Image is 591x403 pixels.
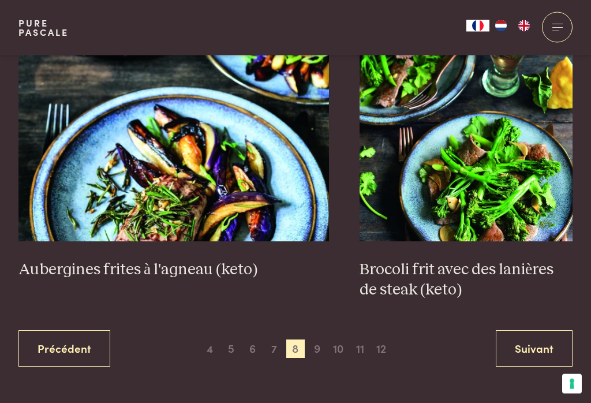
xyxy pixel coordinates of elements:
[360,260,573,300] h3: Brocoli frit avec des lanières de steak (keto)
[286,340,305,359] span: 8
[18,18,69,37] a: PurePascale
[200,340,219,359] span: 4
[308,340,326,359] span: 9
[466,20,489,32] div: Language
[513,20,536,32] a: EN
[360,11,573,242] img: Brocoli frit avec des lanières de steak (keto)
[222,340,240,359] span: 5
[18,331,110,367] a: Précédent
[18,11,329,280] a: Aubergines frites à l'agneau (keto) Aubergines frites à l'agneau (keto)
[489,20,513,32] a: NL
[265,340,283,359] span: 7
[466,20,489,32] a: FR
[351,340,369,359] span: 11
[496,331,573,367] a: Suivant
[466,20,536,32] aside: Language selected: Français
[18,260,329,281] h3: Aubergines frites à l'agneau (keto)
[489,20,536,32] ul: Language list
[18,11,329,242] img: Aubergines frites à l'agneau (keto)
[244,340,262,359] span: 6
[562,374,582,394] button: Vos préférences en matière de consentement pour les technologies de suivi
[360,11,573,300] a: Brocoli frit avec des lanières de steak (keto) Brocoli frit avec des lanières de steak (keto)
[329,340,347,359] span: 10
[372,340,391,359] span: 12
